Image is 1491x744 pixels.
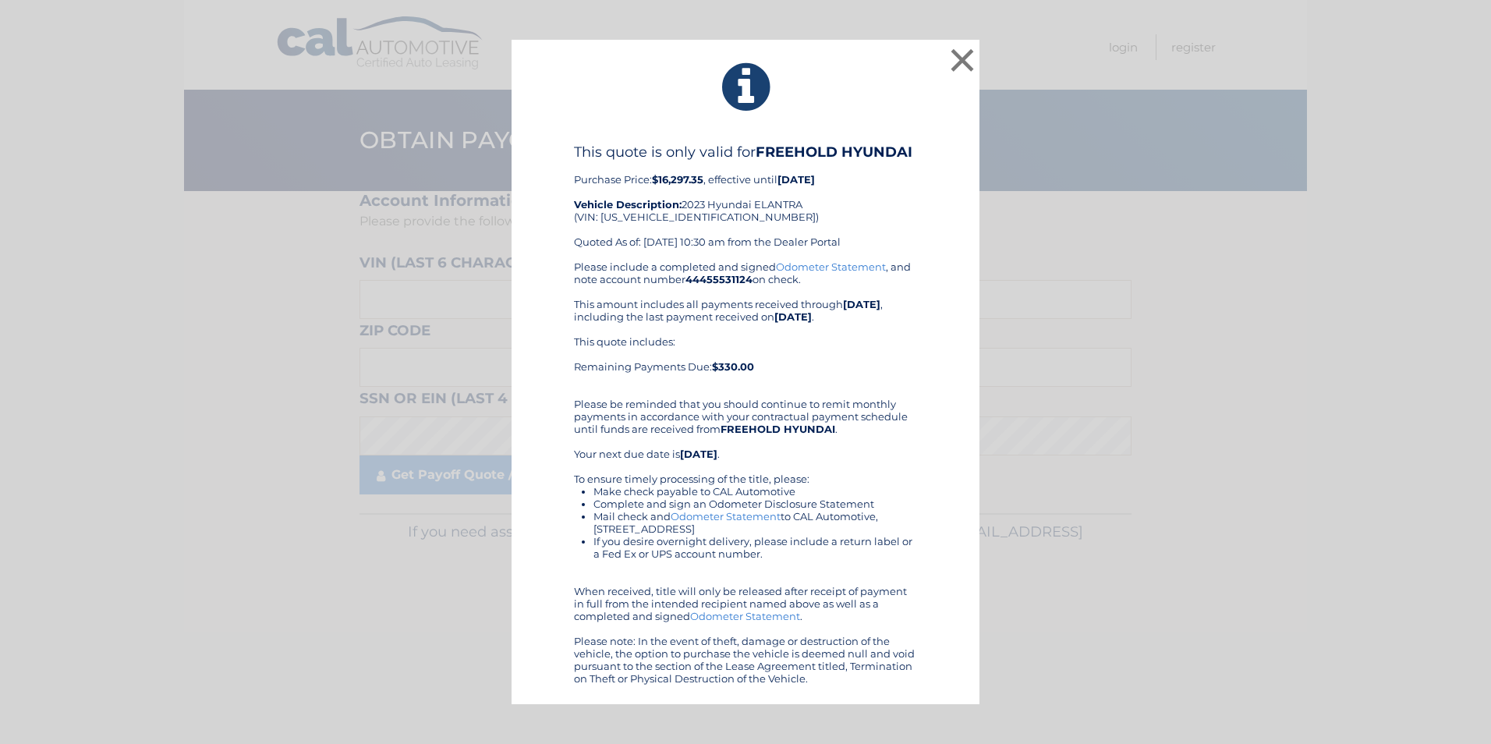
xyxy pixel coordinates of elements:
strong: Vehicle Description: [574,198,682,211]
li: Complete and sign an Odometer Disclosure Statement [593,498,917,510]
a: Odometer Statement [690,610,800,622]
b: $330.00 [712,360,754,373]
button: × [947,44,978,76]
b: FREEHOLD HYUNDAI [756,143,912,161]
b: [DATE] [843,298,880,310]
b: $16,297.35 [652,173,703,186]
li: Mail check and to CAL Automotive, [STREET_ADDRESS] [593,510,917,535]
b: [DATE] [680,448,717,460]
b: FREEHOLD HYUNDAI [721,423,835,435]
li: Make check payable to CAL Automotive [593,485,917,498]
h4: This quote is only valid for [574,143,917,161]
div: Purchase Price: , effective until 2023 Hyundai ELANTRA (VIN: [US_VEHICLE_IDENTIFICATION_NUMBER]) ... [574,143,917,260]
a: Odometer Statement [671,510,781,523]
b: [DATE] [774,310,812,323]
li: If you desire overnight delivery, please include a return label or a Fed Ex or UPS account number. [593,535,917,560]
b: [DATE] [777,173,815,186]
div: Please include a completed and signed , and note account number on check. This amount includes al... [574,260,917,685]
div: This quote includes: Remaining Payments Due: [574,335,917,385]
b: 44455531124 [685,273,753,285]
a: Odometer Statement [776,260,886,273]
